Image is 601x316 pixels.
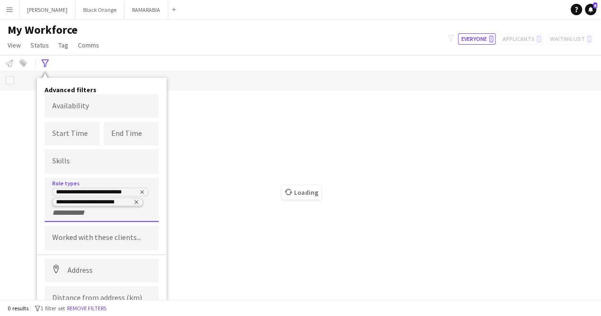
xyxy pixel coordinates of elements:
[65,303,108,314] button: Remove filters
[52,157,151,166] input: Type to search skills...
[58,41,68,49] span: Tag
[585,4,596,15] a: 6
[52,209,93,217] input: + Role type
[55,39,72,51] a: Tag
[39,57,51,69] app-action-btn: Advanced filters
[282,185,321,200] span: Loading
[132,199,139,207] delete-icon: Remove tag
[40,305,65,312] span: 1 filter set
[45,86,159,94] h4: Advanced filters
[78,41,99,49] span: Comms
[27,39,53,51] a: Status
[593,2,597,9] span: 6
[124,0,168,19] button: RAMARABIA
[19,0,76,19] button: [PERSON_NAME]
[8,23,77,37] span: My Workforce
[138,189,145,197] delete-icon: Remove tag
[76,0,124,19] button: Black Orange
[52,234,151,242] input: Type to search clients...
[4,39,25,51] a: View
[458,33,496,45] button: Everyone0
[30,41,49,49] span: Status
[74,39,103,51] a: Comms
[56,199,139,207] div: Technical Project Manager
[56,189,145,197] div: Technical Production Manager
[8,41,21,49] span: View
[489,35,494,43] span: 0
